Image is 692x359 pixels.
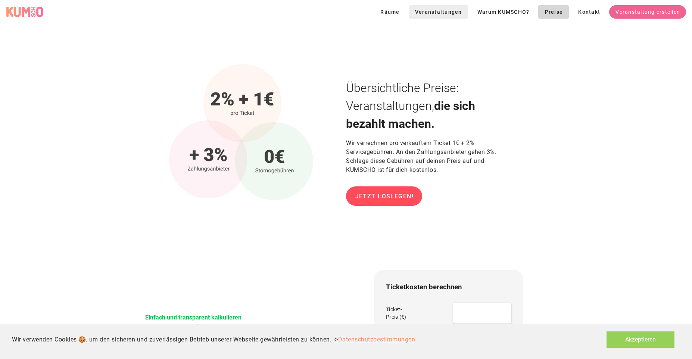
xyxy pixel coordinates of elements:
[615,9,680,15] span: Veranstaltung erstellen
[338,336,415,343] a: Datenschutzbestimmungen
[346,81,459,113] span: Übersichtliche Preise: Veranstaltungen,
[6,6,43,18] div: KUMSCHO Logo
[386,306,410,321] p: Ticket-Preis (€)
[409,5,468,19] a: Veranstaltungen
[346,79,514,133] h1: die sich bezahlt machen.
[538,5,569,19] a: Preise
[607,331,674,348] button: Akzeptieren
[374,5,406,19] button: Räume
[471,5,536,19] a: Warum KUMSCHO?
[386,282,511,292] h3: Ticketkosten berechnen
[12,335,415,344] div: Wir verwenden Cookies 🍪, um den sicheren und zuverlässigen Betrieb unserer Webseite gewährleisten...
[578,9,600,15] span: Kontakt
[380,9,400,15] span: Räume
[346,133,514,180] p: Wir verrechnen pro verkauftem Ticket 1€ + 2% Servicegebühren. An den Zahlungsanbieter gehen 3%. S...
[355,193,414,200] span: Jetzt loslegen!
[374,8,409,15] a: Räume
[6,6,46,18] a: KUMSCHO Logo
[145,322,342,336] h2: Ticketpreis berechnen
[544,9,563,15] span: Preise
[609,5,686,19] a: Veranstaltung erstellen
[477,9,530,15] span: Warum KUMSCHO?
[145,313,342,322] p: Einfach und transparent kalkulieren
[415,9,462,15] span: Veranstaltungen
[346,186,422,206] a: Jetzt loslegen!
[572,5,606,19] a: Kontakt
